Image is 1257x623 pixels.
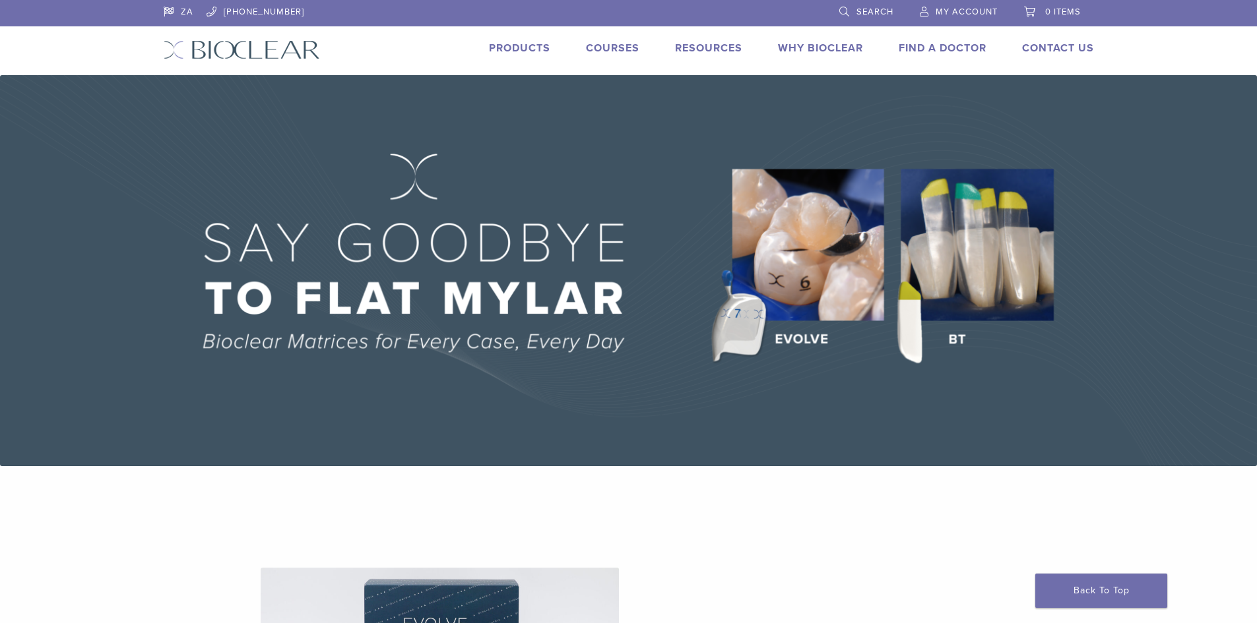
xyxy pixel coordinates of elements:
[164,40,320,59] img: Bioclear
[1045,7,1081,17] span: 0 items
[856,7,893,17] span: Search
[1022,42,1094,55] a: Contact Us
[586,42,639,55] a: Courses
[936,7,998,17] span: My Account
[1035,574,1167,608] a: Back To Top
[899,42,986,55] a: Find A Doctor
[675,42,742,55] a: Resources
[778,42,863,55] a: Why Bioclear
[489,42,550,55] a: Products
